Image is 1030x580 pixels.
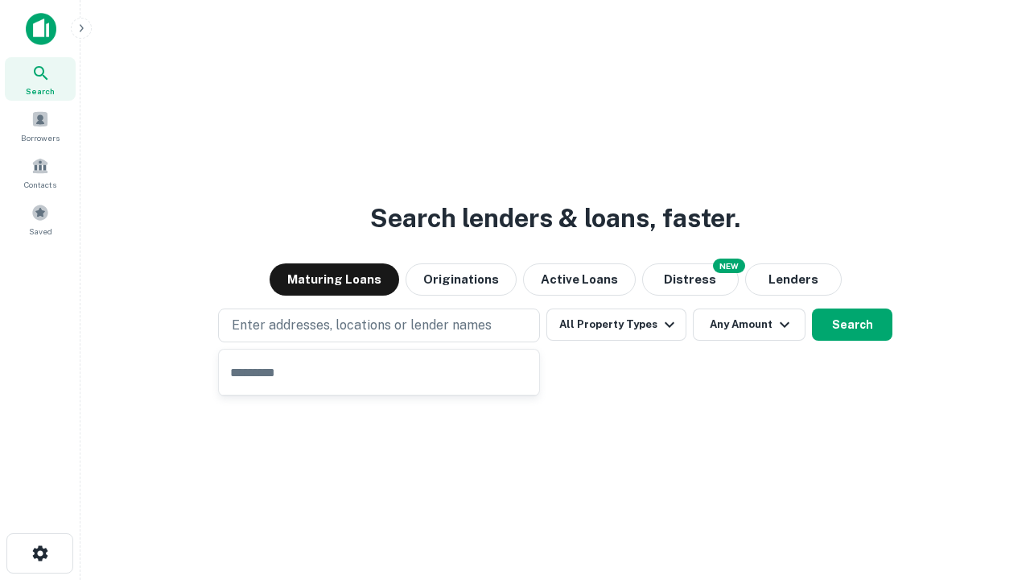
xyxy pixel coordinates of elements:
button: Active Loans [523,263,636,296]
iframe: Chat Widget [950,451,1030,528]
button: Maturing Loans [270,263,399,296]
a: Contacts [5,151,76,194]
img: capitalize-icon.png [26,13,56,45]
button: Search [812,309,892,341]
button: Enter addresses, locations or lender names [218,309,540,342]
span: Search [26,85,55,97]
button: All Property Types [546,309,686,341]
button: Lenders [745,263,842,296]
span: Saved [29,225,52,238]
a: Saved [5,197,76,241]
button: Any Amount [693,309,805,341]
p: Enter addresses, locations or lender names [232,316,492,335]
button: Originations [406,263,517,296]
button: Search distressed loans with lien and other non-mortgage details. [642,263,739,296]
h3: Search lenders & loans, faster. [370,199,740,238]
span: Contacts [24,178,56,191]
span: Borrowers [21,131,60,144]
div: NEW [713,259,745,273]
a: Borrowers [5,104,76,147]
a: Search [5,57,76,101]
